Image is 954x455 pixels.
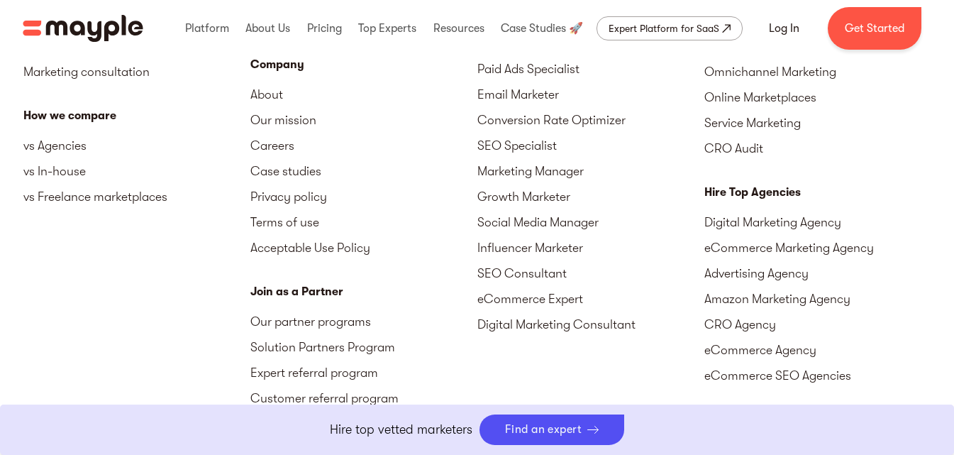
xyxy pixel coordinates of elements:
a: Online Marketplaces [704,84,931,110]
a: Advertising Agency [704,261,931,286]
div: Resources [430,6,488,51]
a: About [250,82,477,107]
div: Pricing [304,6,345,51]
a: Social Media Manager [477,209,704,235]
a: SEO Specialist [477,133,704,158]
a: Influencer Marketer [477,235,704,261]
div: About Us [242,6,294,51]
a: Customer referral program [250,385,477,411]
a: Our partner programs [250,309,477,334]
a: Email Marketer [477,82,704,107]
a: Digital Marketing Consultant [477,312,704,337]
a: Expert referral program [250,360,477,385]
a: home [23,15,143,42]
div: Top Experts [355,6,420,51]
div: Expert Platform for SaaS [609,20,719,37]
a: Digital Marketing Agency [704,209,931,235]
a: Amazon Marketing Agency [704,286,931,312]
a: vs Agencies [23,133,250,158]
div: How we compare [23,107,250,124]
p: Hire top vetted marketers [330,420,472,439]
a: Conversion Rate Optimizer [477,107,704,133]
div: Company [250,56,477,73]
a: Terms of use [250,209,477,235]
a: Acceptable Use Policy [250,235,477,261]
a: Paid Ads Specialist [477,56,704,82]
a: eCommerce Agency [704,337,931,363]
a: Get Started [828,7,921,50]
a: Solution Partners Program [250,334,477,360]
div: Hire Top Agencies [704,184,931,201]
a: Marketing consultation [23,59,250,84]
a: Privacy policy [250,184,477,209]
a: eCommerce SEO Agencies [704,363,931,388]
a: SEO Consultant [477,261,704,286]
div: Platform [182,6,233,51]
a: Log In [752,11,816,45]
a: Marketing Manager [477,158,704,184]
img: Mayple logo [23,15,143,42]
a: Growth Marketer [477,184,704,209]
a: Expert Platform for SaaS [597,16,743,40]
a: Our mission [250,107,477,133]
a: Careers [250,133,477,158]
a: vs Freelance marketplaces [23,184,250,209]
a: eCommerce Expert [477,286,704,312]
a: Service Marketing [704,110,931,136]
a: Case studies [250,158,477,184]
a: CRO Agency [704,312,931,337]
a: Omnichannel Marketing [704,59,931,84]
a: CRO Audit [704,136,931,161]
a: vs In-house [23,158,250,184]
a: eCommerce Marketing Agency [704,235,931,261]
div: Find an expert [505,423,582,437]
div: Join as a Partner [250,283,477,300]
